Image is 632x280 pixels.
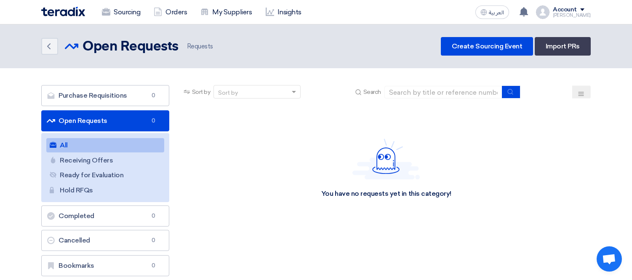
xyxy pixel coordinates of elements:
[553,13,591,18] div: [PERSON_NAME]
[535,37,591,56] a: Import PRs
[41,255,169,276] a: Bookmarks0
[95,3,147,21] a: Sourcing
[441,37,533,56] a: Create Sourcing Event
[185,42,213,51] span: Requests
[149,236,159,245] span: 0
[384,86,502,99] input: Search by title or reference number
[475,5,509,19] button: العربية
[259,3,308,21] a: Insights
[149,212,159,220] span: 0
[41,110,169,131] a: Open Requests0
[41,7,85,16] img: Teradix logo
[489,10,504,16] span: العربية
[41,85,169,106] a: Purchase Requisitions0
[147,3,194,21] a: Orders
[192,88,211,96] span: Sort by
[218,88,238,97] div: Sort by
[46,183,164,197] a: Hold RFQs
[352,139,420,179] img: Hello
[363,88,381,96] span: Search
[41,205,169,227] a: Completed0
[149,91,159,100] span: 0
[536,5,549,19] img: profile_test.png
[149,261,159,270] span: 0
[321,189,451,198] div: You have no requests yet in this category!
[194,3,259,21] a: My Suppliers
[597,246,622,272] div: Open chat
[46,153,164,168] a: Receiving Offers
[149,117,159,125] span: 0
[41,230,169,251] a: Cancelled0
[46,138,164,152] a: All
[553,6,577,13] div: Account
[46,168,164,182] a: Ready for Evaluation
[83,38,179,55] h2: Open Requests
